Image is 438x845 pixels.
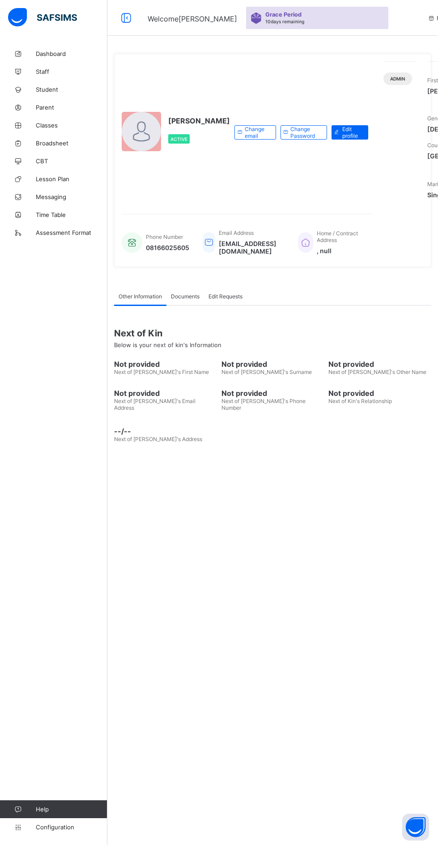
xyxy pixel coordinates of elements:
span: Staff [36,68,107,75]
span: 10 days remaining [265,19,304,24]
span: Email Address [219,229,254,236]
span: Home / Contract Address [317,230,358,243]
span: Other Information [119,293,162,300]
span: [PERSON_NAME] [168,116,230,125]
span: Help [36,806,107,813]
span: Grace Period [265,11,302,18]
span: Next of Kin [114,328,431,339]
span: Not provided [221,389,324,398]
span: Time Table [36,211,107,218]
span: Configuration [36,824,107,831]
span: Not provided [221,360,324,369]
span: Next of [PERSON_NAME]'s Surname [221,369,312,375]
span: [EMAIL_ADDRESS][DOMAIN_NAME] [219,240,285,255]
span: Phone Number [146,234,183,240]
span: Student [36,86,107,93]
span: Documents [171,293,200,300]
span: Admin [390,76,405,81]
span: Lesson Plan [36,175,107,183]
span: Not provided [328,389,431,398]
button: Open asap [402,814,429,841]
span: Classes [36,122,107,129]
span: Next of [PERSON_NAME]'s Other Name [328,369,426,375]
span: Next of [PERSON_NAME]'s Phone Number [221,398,306,411]
span: Not provided [114,360,217,369]
span: Below is your next of kin's Information [114,341,221,348]
span: CBT [36,157,107,165]
span: Edit profile [342,126,361,139]
img: safsims [8,8,77,27]
span: , null [317,247,364,255]
span: Assessment Format [36,229,107,236]
span: Broadsheet [36,140,107,147]
span: Welcome [PERSON_NAME] [148,14,237,23]
span: Change email [245,126,269,139]
span: Not provided [328,360,431,369]
span: Edit Requests [208,293,242,300]
span: Change Password [290,126,320,139]
span: --/-- [114,427,217,436]
span: Next of [PERSON_NAME]'s Address [114,436,202,442]
span: Next of Kin's Relationship [328,398,392,404]
span: Messaging [36,193,107,200]
img: sticker-purple.71386a28dfed39d6af7621340158ba97.svg [251,13,262,24]
span: Dashboard [36,50,107,57]
span: 08166025605 [146,244,189,251]
span: Not provided [114,389,217,398]
span: Next of [PERSON_NAME]'s First Name [114,369,209,375]
span: Parent [36,104,107,111]
span: Active [170,136,187,142]
span: Next of [PERSON_NAME]'s Email Address [114,398,196,411]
